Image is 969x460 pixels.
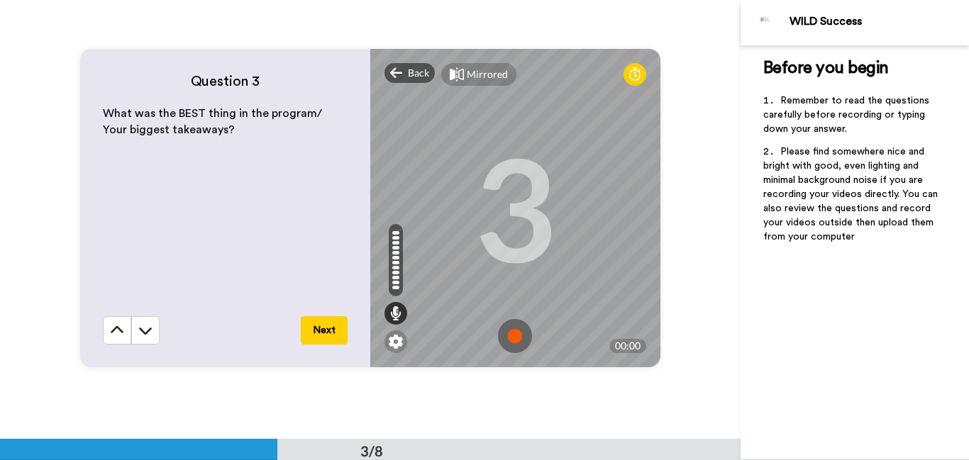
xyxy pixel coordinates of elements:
[748,6,782,40] img: Profile Image
[498,319,532,353] img: ic_record_start.svg
[474,155,556,261] div: 3
[408,66,429,80] span: Back
[763,60,889,77] span: Before you begin
[467,67,508,82] div: Mirrored
[763,96,932,134] span: Remember to read the questions carefully before recording or typing down your answer.
[763,147,941,242] span: Please find somewhere nice and bright with good, even lighting and minimal background noise if yo...
[301,316,348,344] button: Next
[389,335,403,349] img: ic_gear.svg
[103,72,348,91] h4: Question 3
[790,15,968,28] div: WILD Success
[103,108,325,135] span: What was the BEST thing in the program/ Your biggest takeaways?
[609,339,646,353] div: 00:00
[384,63,436,83] div: Back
